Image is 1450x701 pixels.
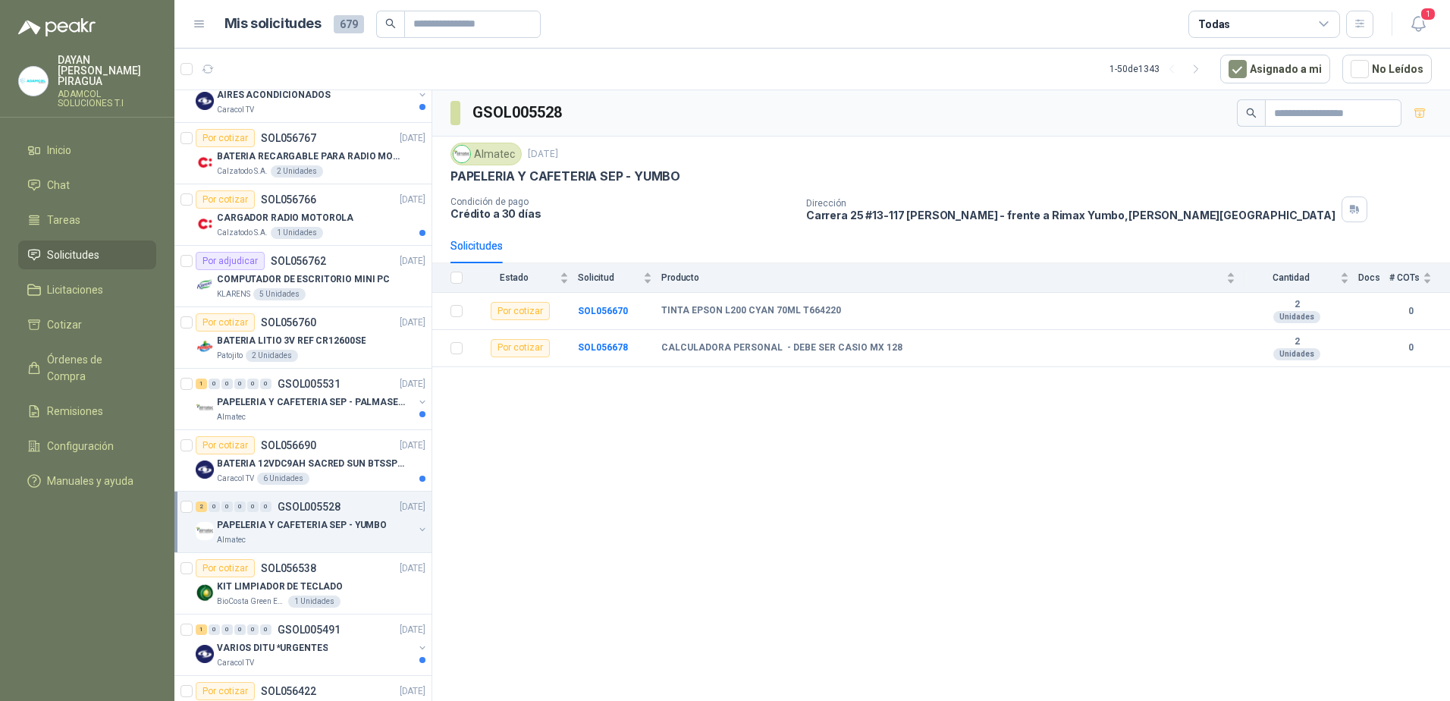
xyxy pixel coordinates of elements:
a: Órdenes de Compra [18,345,156,391]
th: Estado [472,263,578,293]
div: 2 Unidades [246,350,298,362]
div: 1 Unidades [271,227,323,239]
p: BATERIA 12VDC9AH SACRED SUN BTSSP12-9HR [217,457,406,471]
img: Company Logo [196,583,214,602]
img: Logo peakr [18,18,96,36]
a: Chat [18,171,156,200]
div: 0 [209,624,220,635]
a: Inicio [18,136,156,165]
p: BATERIA RECARGABLE PARA RADIO MOTOROLA [217,149,406,164]
p: [DATE] [400,316,425,330]
a: Por cotizarSOL056538[DATE] Company LogoKIT LIMPIADOR DE TECLADOBioCosta Green Energy S.A.S1 Unidades [174,553,432,615]
th: Solicitud [578,263,661,293]
span: Estado [472,272,557,283]
b: 0 [1389,304,1432,319]
b: 2 [1244,336,1349,348]
div: 0 [234,501,246,512]
img: Company Logo [196,461,214,479]
div: 0 [209,501,220,512]
img: Company Logo [196,399,214,417]
p: KLARENS [217,288,250,300]
p: Calzatodo S.A. [217,227,268,239]
p: SOL056538 [261,563,316,574]
p: AIRES ACONDICIONADOS [217,88,331,102]
div: 6 Unidades [257,473,309,485]
a: SOL056670 [578,306,628,316]
p: [DATE] [400,377,425,391]
p: VARIOS DITU *URGENTES [217,641,328,655]
p: [DATE] [400,623,425,637]
th: Producto [661,263,1244,293]
p: PAPELERIA Y CAFETERIA SEP - YUMBO [217,518,387,533]
h1: Mis solicitudes [224,13,322,35]
span: 679 [334,15,364,33]
p: [DATE] [528,147,558,162]
div: Unidades [1273,311,1320,323]
div: Por cotizar [196,436,255,454]
div: 0 [209,379,220,389]
div: 5 Unidades [253,288,306,300]
span: Solicitudes [47,247,99,263]
a: Manuales y ayuda [18,467,156,495]
img: Company Logo [196,92,214,110]
div: 0 [260,624,271,635]
p: GSOL005531 [278,379,341,389]
p: [DATE] [400,684,425,699]
div: Almatec [450,143,522,165]
p: COMPUTADOR DE ESCRITORIO MINI PC [217,272,390,287]
p: Patojito [217,350,243,362]
div: 0 [247,379,259,389]
p: Carrera 25 #13-117 [PERSON_NAME] - frente a Rimax Yumbo , [PERSON_NAME][GEOGRAPHIC_DATA] [806,209,1335,222]
a: Configuración [18,432,156,461]
div: 2 Unidades [271,165,323,178]
p: [DATE] [400,254,425,269]
th: # COTs [1389,263,1450,293]
p: SOL056767 [261,133,316,143]
p: Caracol TV [217,104,254,116]
a: Por cotizarSOL056760[DATE] Company LogoBATERIA LITIO 3V REF CR12600SEPatojito2 Unidades [174,307,432,369]
p: SOL056760 [261,317,316,328]
span: Chat [47,177,70,193]
p: SOL056762 [271,256,326,266]
div: 0 [221,501,233,512]
button: No Leídos [1342,55,1432,83]
a: Por cotizarSOL056690[DATE] Company LogoBATERIA 12VDC9AH SACRED SUN BTSSP12-9HRCaracol TV6 Unidades [174,430,432,492]
p: Caracol TV [217,473,254,485]
p: Caracol TV [217,657,254,669]
b: TINTA EPSON L200 CYAN 70ML T664220 [661,305,841,317]
p: Dirección [806,198,1335,209]
p: BioCosta Green Energy S.A.S [217,596,285,608]
p: CARGADOR RADIO MOTOROLA [217,211,353,225]
p: ADAMCOL SOLUCIONES T.I [58,90,156,108]
a: Remisiones [18,397,156,426]
img: Company Logo [196,645,214,663]
span: Solicitud [578,272,640,283]
span: Manuales y ayuda [47,473,133,489]
div: 2 [196,501,207,512]
button: 1 [1404,11,1432,38]
p: GSOL005528 [278,501,341,512]
b: 2 [1244,299,1349,311]
a: Por adjudicarSOL056762[DATE] Company LogoCOMPUTADOR DE ESCRITORIO MINI PCKLARENS5 Unidades [174,246,432,307]
img: Company Logo [196,338,214,356]
div: 1 Unidades [288,596,341,608]
p: [DATE] [400,561,425,576]
p: [DATE] [400,500,425,514]
div: 1 [196,379,207,389]
b: CALCULADORA PERSONAL - DEBE SER CASIO MX 128 [661,342,902,354]
img: Company Logo [454,146,470,162]
span: Órdenes de Compra [47,351,142,385]
span: Inicio [47,142,71,159]
p: Almatec [217,411,246,423]
p: DAYAN [PERSON_NAME] PIRAGUA [58,55,156,86]
p: GSOL005491 [278,624,341,635]
div: Por cotizar [491,339,550,357]
span: Configuración [47,438,114,454]
a: SOL056678 [578,342,628,353]
div: Por cotizar [196,190,255,209]
div: Por cotizar [196,313,255,332]
p: SOL056422 [261,686,316,696]
div: Solicitudes [450,237,503,254]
